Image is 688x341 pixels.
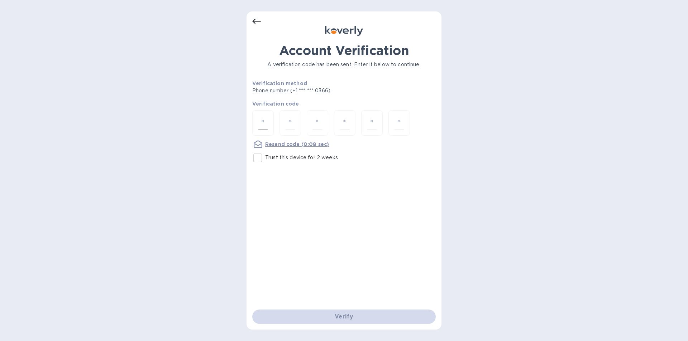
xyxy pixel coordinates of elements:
u: Resend code (0:08 sec) [265,141,329,147]
p: Verification code [252,100,436,107]
h1: Account Verification [252,43,436,58]
p: A verification code has been sent. Enter it below to continue. [252,61,436,68]
p: Phone number (+1 *** *** 0366) [252,87,385,94]
b: Verification method [252,81,307,86]
p: Trust this device for 2 weeks [265,154,338,161]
